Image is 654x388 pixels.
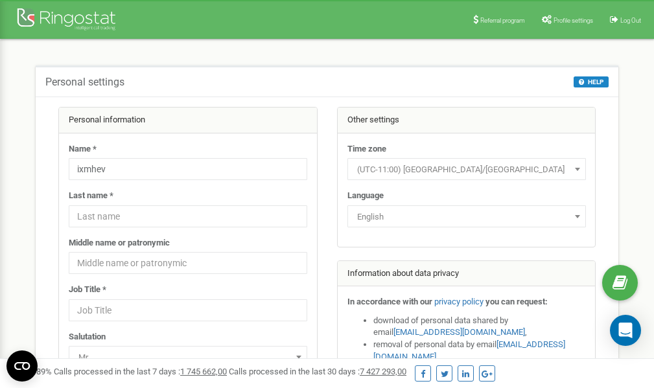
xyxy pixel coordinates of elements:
[229,367,406,376] span: Calls processed in the last 30 days :
[352,208,581,226] span: English
[347,205,586,227] span: English
[338,108,596,133] div: Other settings
[347,158,586,180] span: (UTC-11:00) Pacific/Midway
[347,190,384,202] label: Language
[69,190,113,202] label: Last name *
[393,327,525,337] a: [EMAIL_ADDRESS][DOMAIN_NAME]
[45,76,124,88] h5: Personal settings
[180,367,227,376] u: 1 745 662,00
[69,252,307,274] input: Middle name or patronymic
[69,237,170,249] label: Middle name or patronymic
[69,158,307,180] input: Name
[6,350,38,382] button: Open CMP widget
[360,367,406,376] u: 7 427 293,00
[338,261,596,287] div: Information about data privacy
[69,299,307,321] input: Job Title
[373,339,586,363] li: removal of personal data by email ,
[59,108,317,133] div: Personal information
[69,205,307,227] input: Last name
[73,348,303,367] span: Mr.
[620,17,641,24] span: Log Out
[54,367,227,376] span: Calls processed in the last 7 days :
[554,17,593,24] span: Profile settings
[347,297,432,306] strong: In accordance with our
[69,143,97,155] label: Name *
[485,297,548,306] strong: you can request:
[480,17,525,24] span: Referral program
[610,315,641,346] div: Open Intercom Messenger
[352,161,581,179] span: (UTC-11:00) Pacific/Midway
[434,297,484,306] a: privacy policy
[574,76,609,87] button: HELP
[373,315,586,339] li: download of personal data shared by email ,
[69,346,307,368] span: Mr.
[347,143,386,155] label: Time zone
[69,284,106,296] label: Job Title *
[69,331,106,343] label: Salutation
